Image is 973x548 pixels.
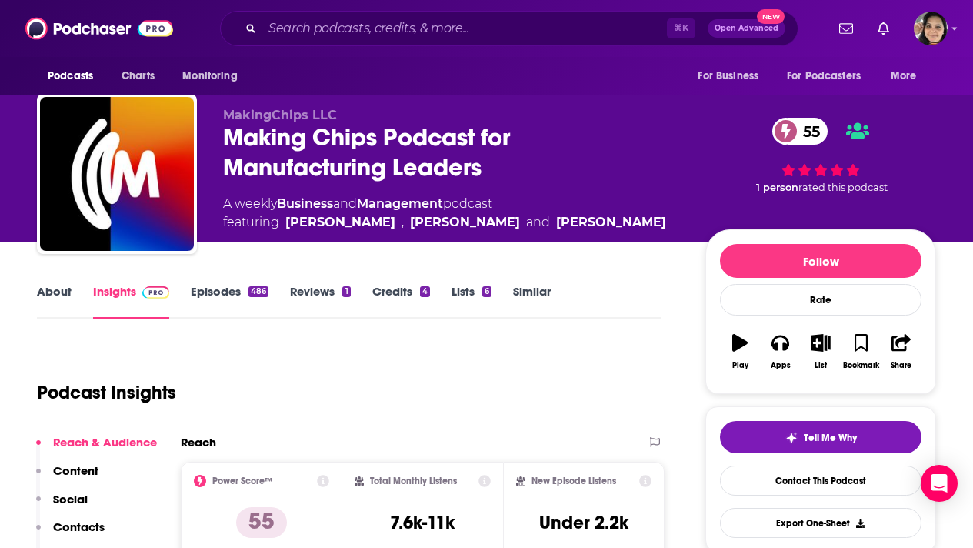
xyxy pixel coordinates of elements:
[720,284,921,316] div: Rate
[881,324,921,379] button: Share
[804,432,857,444] span: Tell Me Why
[248,286,268,297] div: 486
[705,108,936,204] div: 55 1 personrated this podcast
[772,118,828,145] a: 55
[777,62,883,91] button: open menu
[36,520,105,548] button: Contacts
[526,213,550,232] span: and
[372,284,430,319] a: Credits4
[112,62,164,91] a: Charts
[771,361,791,370] div: Apps
[556,213,666,232] a: Nick Goellner
[25,14,173,43] img: Podchaser - Follow, Share and Rate Podcasts
[914,12,948,45] img: User Profile
[285,213,395,232] a: Jim Carr
[402,213,404,232] span: ,
[223,213,666,232] span: featuring
[36,463,98,492] button: Content
[277,196,333,211] a: Business
[223,195,666,232] div: A weekly podcast
[40,97,194,251] img: Making Chips Podcast for Manufacturing Leaders
[667,18,695,38] span: ⌘ K
[333,196,357,211] span: and
[53,492,88,506] p: Social
[53,435,157,449] p: Reach & Audience
[921,465,958,502] div: Open Intercom Messenger
[720,324,760,379] button: Play
[37,381,176,404] h1: Podcast Insights
[36,492,88,520] button: Social
[708,19,785,38] button: Open AdvancedNew
[357,196,443,211] a: Management
[756,182,798,193] span: 1 person
[191,284,268,319] a: Episodes486
[785,432,798,444] img: tell me why sparkle
[236,507,287,538] p: 55
[801,324,841,379] button: List
[262,16,667,41] input: Search podcasts, credits, & more...
[452,284,491,319] a: Lists6
[914,12,948,45] button: Show profile menu
[370,476,457,486] h2: Total Monthly Listens
[798,182,888,193] span: rated this podcast
[53,520,105,534] p: Contacts
[715,25,778,32] span: Open Advanced
[871,15,895,42] a: Show notifications dropdown
[720,508,921,538] button: Export One-Sheet
[212,476,272,486] h2: Power Score™
[732,361,748,370] div: Play
[410,213,520,232] a: Jason Zenger
[687,62,778,91] button: open menu
[880,62,936,91] button: open menu
[420,286,430,297] div: 4
[36,435,157,463] button: Reach & Audience
[698,65,758,87] span: For Business
[720,466,921,496] a: Contact This Podcast
[760,324,800,379] button: Apps
[53,463,98,478] p: Content
[142,286,169,299] img: Podchaser Pro
[220,11,798,46] div: Search podcasts, credits, & more...
[757,9,785,24] span: New
[914,12,948,45] span: Logged in as shelbyjanner
[182,65,237,87] span: Monitoring
[122,65,155,87] span: Charts
[531,476,616,486] h2: New Episode Listens
[172,62,257,91] button: open menu
[891,361,911,370] div: Share
[223,108,337,122] span: MakingChips LLC
[181,435,216,449] h2: Reach
[815,361,827,370] div: List
[93,284,169,319] a: InsightsPodchaser Pro
[788,118,828,145] span: 55
[48,65,93,87] span: Podcasts
[720,244,921,278] button: Follow
[843,361,879,370] div: Bookmark
[720,421,921,453] button: tell me why sparkleTell Me Why
[891,65,917,87] span: More
[841,324,881,379] button: Bookmark
[290,284,350,319] a: Reviews1
[342,286,350,297] div: 1
[539,511,628,534] h3: Under 2.2k
[482,286,491,297] div: 6
[833,15,859,42] a: Show notifications dropdown
[513,284,551,319] a: Similar
[787,65,861,87] span: For Podcasters
[37,284,72,319] a: About
[390,511,455,534] h3: 7.6k-11k
[37,62,113,91] button: open menu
